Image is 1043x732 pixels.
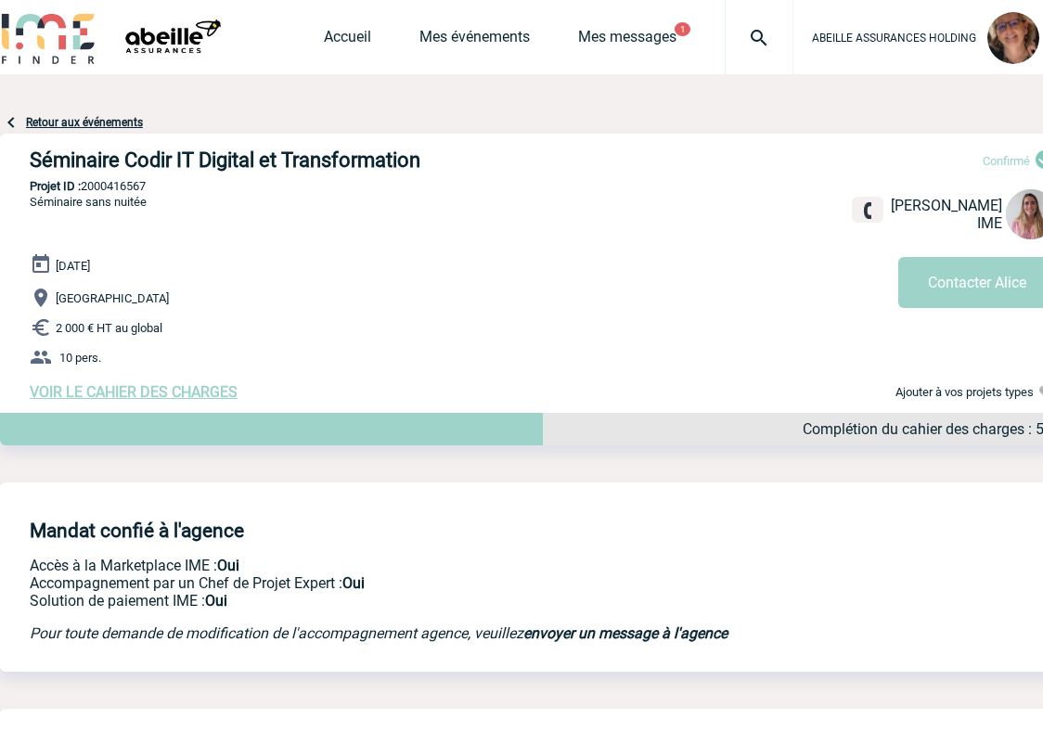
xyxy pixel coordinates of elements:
a: Retour aux événements [26,116,143,129]
button: 1 [675,22,690,36]
b: Oui [217,557,239,574]
span: IME [977,214,1002,232]
span: 10 pers. [59,351,101,365]
a: VOIR LE CAHIER DES CHARGES [30,383,238,401]
span: [DATE] [56,259,90,273]
span: Ajouter à vos projets types [895,385,1034,399]
p: Accès à la Marketplace IME : [30,557,800,574]
span: 2 000 € HT au global [56,321,162,335]
h4: Mandat confié à l'agence [30,520,244,542]
b: Oui [205,592,227,610]
a: Mes messages [578,28,676,54]
a: envoyer un message à l'agence [523,624,728,642]
span: ABEILLE ASSURANCES HOLDING [812,32,976,45]
span: [GEOGRAPHIC_DATA] [56,291,169,305]
span: [PERSON_NAME] [891,197,1002,214]
b: Projet ID : [30,179,81,193]
b: Oui [342,574,365,592]
a: Accueil [324,28,371,54]
a: Mes événements [419,28,530,54]
span: Séminaire sans nuitée [30,195,147,209]
h3: Séminaire Codir IT Digital et Transformation [30,148,586,172]
p: Prestation payante [30,574,800,592]
p: Conformité aux process achat client, Prise en charge de la facturation, Mutualisation de plusieur... [30,592,800,610]
img: fixe.png [859,202,876,219]
em: Pour toute demande de modification de l'accompagnement agence, veuillez [30,624,728,642]
img: 128244-0.jpg [987,12,1039,64]
span: Confirmé [983,154,1030,168]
